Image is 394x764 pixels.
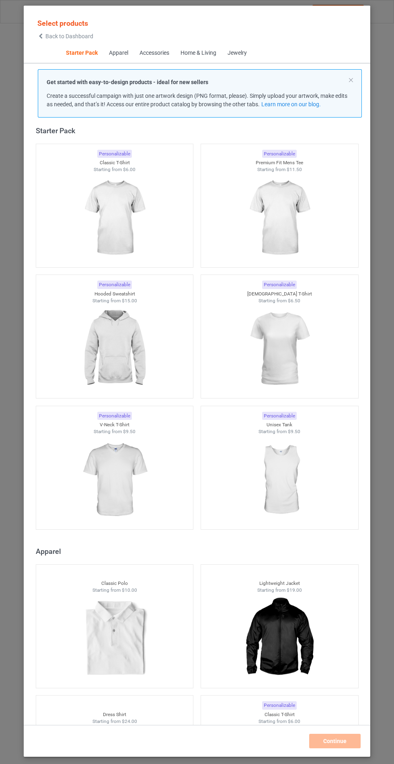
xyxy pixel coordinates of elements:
[243,594,315,684] img: regular.jpg
[201,297,358,304] div: Starting from
[60,43,103,63] span: Starter Pack
[97,412,132,420] div: Personalizable
[139,49,169,57] div: Accessories
[36,166,193,173] div: Starting from
[288,429,300,434] span: $9.50
[243,173,315,263] img: regular.jpg
[45,33,93,39] span: Back to Dashboard
[47,93,347,107] span: Create a successful campaign with just one artwork design (PNG format, please). Simply upload you...
[36,428,193,435] div: Starting from
[78,435,150,525] img: regular.jpg
[97,150,132,158] div: Personalizable
[36,421,193,428] div: V-Neck T-Shirt
[121,587,137,593] span: $10.00
[36,711,193,718] div: Dress Shirt
[261,101,320,107] a: Learn more on our blog.
[243,435,315,525] img: regular.jpg
[78,173,150,263] img: regular.jpg
[78,304,150,394] img: regular.jpg
[287,167,302,172] span: $11.50
[201,291,358,297] div: [DEMOGRAPHIC_DATA] T-Shirt
[201,428,358,435] div: Starting from
[201,711,358,718] div: Classic T-Shirt
[36,587,193,594] div: Starting from
[287,587,302,593] span: $19.00
[78,594,150,684] img: regular.jpg
[123,429,135,434] span: $9.50
[262,150,297,158] div: Personalizable
[201,421,358,428] div: Unisex Tank
[121,298,137,304] span: $15.00
[36,718,193,725] div: Starting from
[36,580,193,587] div: Classic Polo
[123,167,135,172] span: $6.00
[243,304,315,394] img: regular.jpg
[201,587,358,594] div: Starting from
[201,718,358,725] div: Starting from
[201,580,358,587] div: Lightweight Jacket
[288,719,300,724] span: $6.00
[121,719,137,724] span: $24.00
[36,291,193,297] div: Hooded Sweatshirt
[288,298,300,304] span: $6.50
[201,166,358,173] div: Starting from
[36,547,362,556] div: Apparel
[201,159,358,166] div: Premium Fit Mens Tee
[262,701,297,710] div: Personalizable
[227,49,246,57] div: Jewelry
[109,49,128,57] div: Apparel
[262,281,297,289] div: Personalizable
[180,49,216,57] div: Home & Living
[36,159,193,166] div: Classic T-Shirt
[36,297,193,304] div: Starting from
[37,19,88,27] span: Select products
[36,126,362,135] div: Starter Pack
[262,412,297,420] div: Personalizable
[97,281,132,289] div: Personalizable
[47,79,208,85] strong: Get started with easy-to-design products - ideal for new sellers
